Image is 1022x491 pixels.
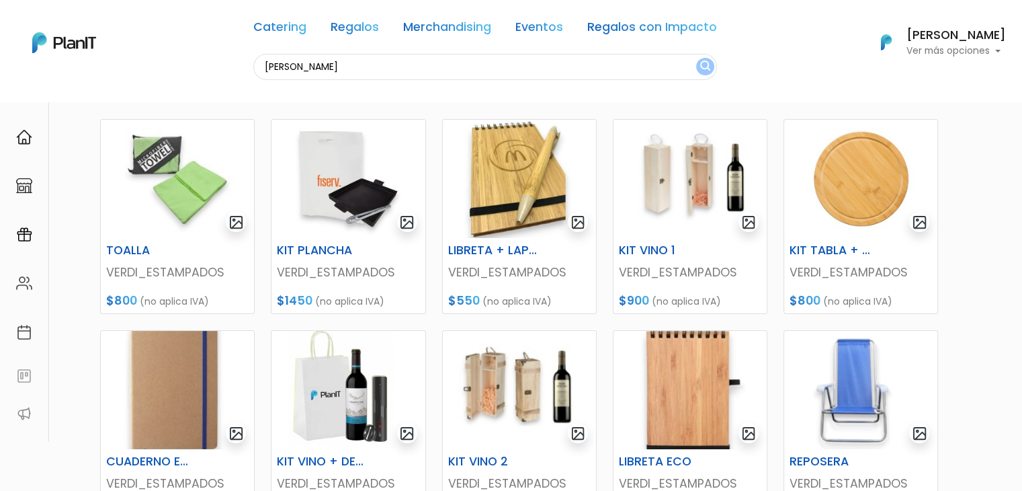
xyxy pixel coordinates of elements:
a: Catering [253,22,306,38]
a: gallery-light KIT VINO 1 VERDI_ESTAMPADOS $900 (no aplica IVA) [613,119,767,314]
span: (no aplica IVA) [315,295,384,308]
img: marketplace-4ceaa7011d94191e9ded77b95e3339b90024bf715f7c57f8cf31f2d8c509eaba.svg [16,178,32,194]
h6: REPOSERA [781,455,888,469]
h6: CUADERNO ECO [98,455,204,469]
a: Merchandising [403,22,491,38]
span: (no aplica IVA) [482,295,552,308]
img: campaigns-02234683943229c281be62815700db0a1741e53638e28bf9629b52c665b00959.svg [16,227,32,243]
p: VERDI_ESTAMPADOS [790,264,932,281]
img: search_button-432b6d5273f82d61273b3651a40e1bd1b912527efae98b1b7a1b2c0702e16a8d.svg [700,61,710,73]
img: feedback-78b5a0c8f98aac82b08bfc38622c3050aee476f2c9584af64705fc4e61158814.svg [16,368,32,384]
img: calendar-87d922413cdce8b2cf7b7f5f62616a5cf9e4887200fb71536465627b3292af00.svg [16,324,32,340]
p: Ver más opciones [906,46,1006,56]
h6: KIT VINO 2 [440,455,546,469]
a: gallery-light LIBRETA + LAPICERA VERDI_ESTAMPADOS $550 (no aplica IVA) [442,119,597,314]
span: $800 [790,293,820,309]
img: thumb_861F3D61-D57B-449B-8FF5-08E309B01CB4.jpeg [443,331,596,449]
p: VERDI_ESTAMPADOS [619,264,761,281]
h6: LIBRETA + LAPICERA [440,243,546,258]
input: Buscá regalos, desayunos, y más [253,54,717,80]
h6: [PERSON_NAME] [906,30,1006,42]
span: (no aplica IVA) [140,295,209,308]
img: gallery-light [399,215,415,230]
h6: TOALLA [98,243,204,258]
a: gallery-light KIT TABLA + CUBIERTOS VERDI_ESTAMPADOS $800 (no aplica IVA) [783,119,938,314]
h6: LIBRETA ECO [611,455,717,469]
span: $900 [619,293,649,309]
img: gallery-light [570,426,586,441]
img: gallery-light [912,426,927,441]
img: people-662611757002400ad9ed0e3c099ab2801c6687ba6c219adb57efc949bc21e19d.svg [16,275,32,291]
img: partners-52edf745621dab592f3b2c58e3bca9d71375a7ef29c3b500c9f145b62cc070d4.svg [16,406,32,422]
span: $550 [448,293,480,309]
span: $800 [106,293,137,309]
p: VERDI_ESTAMPADOS [106,264,249,281]
p: VERDI_ESTAMPADOS [448,264,591,281]
img: thumb_Captura_de_pantalla_2024-09-05_150832.png [784,331,937,449]
h6: KIT VINO 1 [611,243,717,258]
div: ¿Necesitás ayuda? [69,13,194,39]
img: thumb_2000___2000-Photoroom__5_.jpg [101,120,254,238]
img: thumb_image__copia___copia___copia___copia___copia___copia___copia___copia___copia_-Photoroom__72... [784,120,937,238]
button: PlanIt Logo [PERSON_NAME] Ver más opciones [863,25,1006,60]
h6: KIT TABLA + CUBIERTOS [781,243,888,258]
img: PlanIt Logo [871,28,901,57]
a: Regalos [331,22,379,38]
img: gallery-light [399,426,415,441]
a: gallery-light TOALLA VERDI_ESTAMPADOS $800 (no aplica IVA) [100,119,255,314]
img: thumb_image__copia___copia___copia___copia___copia___copia___copia___copia___copia_-Photoroom__43... [101,331,254,449]
img: home-e721727adea9d79c4d83392d1f703f7f8bce08238fde08b1acbfd93340b81755.svg [16,129,32,145]
h6: KIT VINO + DESCORCHADOR [269,455,375,469]
span: (no aplica IVA) [652,295,721,308]
img: gallery-light [741,215,757,230]
img: gallery-light [741,426,757,441]
img: gallery-light [912,215,927,230]
img: gallery-light [228,426,244,441]
img: PlanIt Logo [32,32,96,53]
span: (no aplica IVA) [823,295,892,308]
img: gallery-light [228,215,244,230]
span: $1450 [277,293,312,309]
img: thumb_image__copia___copia___copia___copia___copia___copia___copia___copia___copia_-Photoroom__45... [443,120,596,238]
img: thumb_WhatsApp_Image_2024-06-27_at_13.35.36__1_.jpeg [271,331,425,449]
img: thumb_image__copia___copia___copia___copia___copia___copia___copia___copia___copia_-Photoroom__39... [613,331,767,449]
a: Eventos [515,22,563,38]
p: VERDI_ESTAMPADOS [277,264,419,281]
img: thumb_image__copia___copia___copia___copia___copia___copia___copia___copia_-Photoroom__1_.jpg [271,120,425,238]
h6: KIT PLANCHA [269,243,375,258]
img: gallery-light [570,215,586,230]
a: gallery-light KIT PLANCHA VERDI_ESTAMPADOS $1450 (no aplica IVA) [271,119,425,314]
a: Regalos con Impacto [587,22,717,38]
img: thumb_6BD4B826-BE37-4176-84EE-1FCFABEABBC7.jpeg [613,120,767,238]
